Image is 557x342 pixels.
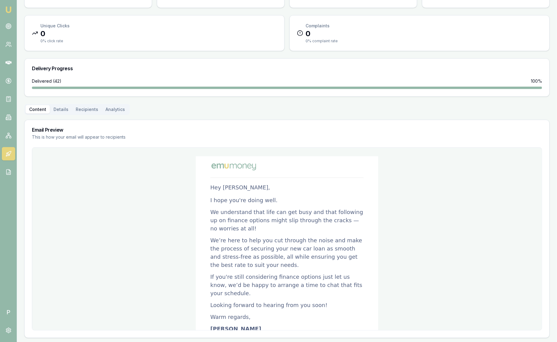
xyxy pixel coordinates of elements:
[306,39,338,43] p: 0 % complaint rate
[306,29,338,39] p: 0
[178,153,331,161] p: Looking forward to hearing from you soon!
[32,148,542,330] iframe: Email Preview
[531,78,542,84] span: 100 %
[32,134,542,140] p: This is how your email will appear to recipients
[178,165,331,173] p: Warm regards,
[50,105,72,114] button: Details
[40,39,70,43] p: 0 % click rate
[32,66,542,71] h3: Delivery Progress
[5,6,12,13] img: emu-icon-u.png
[102,105,129,114] button: Analytics
[32,78,61,84] span: Delivered ( 42 )
[40,23,70,29] p: Unique Clicks
[40,29,70,39] p: 0
[2,306,15,319] span: P
[306,23,338,29] p: Complaints
[26,105,50,114] button: Content
[32,127,542,132] h3: Email Preview
[72,105,102,114] button: Recipients
[178,178,229,184] strong: [PERSON_NAME]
